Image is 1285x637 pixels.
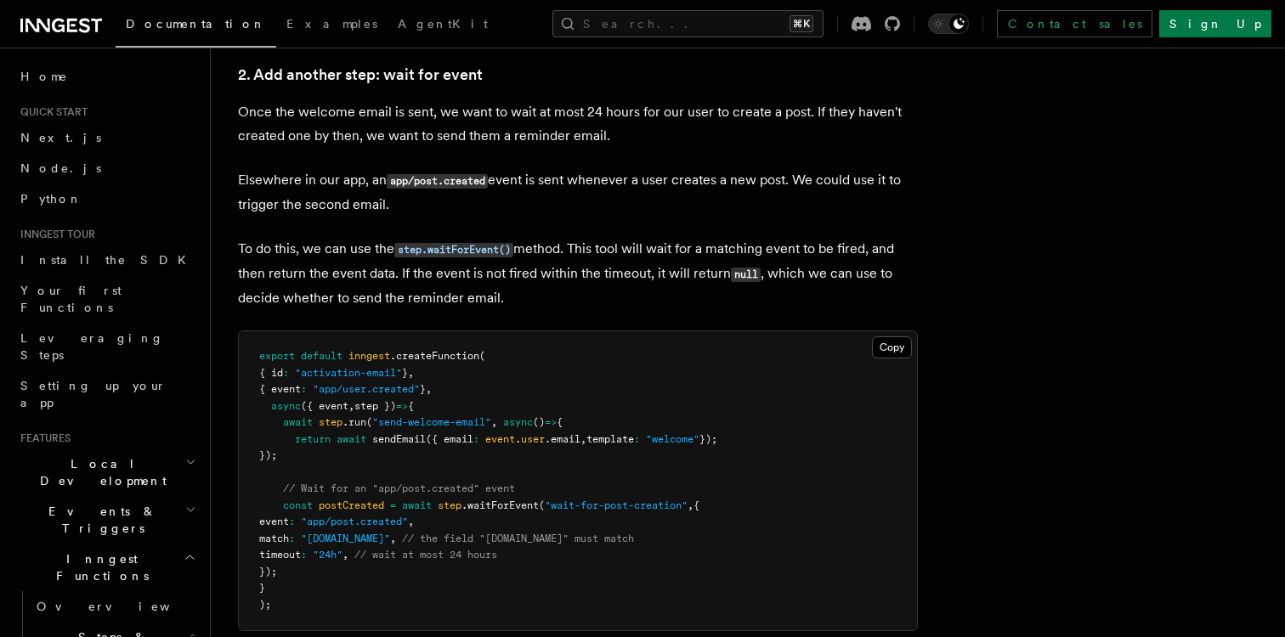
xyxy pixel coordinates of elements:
[928,14,969,34] button: Toggle dark mode
[14,455,185,489] span: Local Development
[301,383,307,395] span: :
[259,350,295,362] span: export
[420,383,426,395] span: }
[283,367,289,379] span: :
[259,582,265,594] span: }
[14,370,200,418] a: Setting up your app
[301,533,390,544] span: "[DOMAIN_NAME]"
[14,275,200,323] a: Your first Functions
[586,433,634,445] span: template
[688,499,693,511] span: ,
[301,549,307,561] span: :
[699,433,717,445] span: });
[259,449,277,461] span: });
[342,416,366,428] span: .run
[301,400,348,412] span: ({ event
[20,192,82,206] span: Python
[479,350,485,362] span: (
[366,416,372,428] span: (
[116,5,276,48] a: Documentation
[289,516,295,527] span: :
[271,400,301,412] span: async
[539,499,545,511] span: (
[295,367,402,379] span: "activation-email"
[402,499,432,511] span: await
[14,61,200,92] a: Home
[394,243,513,257] code: step.waitForEvent()
[515,433,521,445] span: .
[426,433,473,445] span: ({ email
[693,499,699,511] span: {
[37,600,212,613] span: Overview
[402,367,408,379] span: }
[238,237,918,310] p: To do this, we can use the method. This tool will wait for a matching event to be fired, and then...
[461,499,539,511] span: .waitForEvent
[283,416,313,428] span: await
[533,416,545,428] span: ()
[545,499,688,511] span: "wait-for-post-creation"
[259,367,283,379] span: { id
[790,15,813,32] kbd: ⌘K
[259,383,301,395] span: { event
[1159,10,1271,37] a: Sign Up
[372,416,491,428] span: "send-welcome-email"
[390,499,396,511] span: =
[14,105,88,119] span: Quick start
[348,400,354,412] span: ,
[259,599,271,611] span: );
[503,416,533,428] span: async
[426,383,432,395] span: ,
[354,549,497,561] span: // wait at most 24 hours
[634,433,640,445] span: :
[337,433,366,445] span: await
[20,131,101,144] span: Next.js
[276,5,388,46] a: Examples
[20,68,68,85] span: Home
[438,499,461,511] span: step
[372,433,426,445] span: sendEmail
[301,350,342,362] span: default
[295,433,331,445] span: return
[580,433,586,445] span: ,
[313,383,420,395] span: "app/user.created"
[20,253,196,267] span: Install the SDK
[485,433,515,445] span: event
[126,17,266,31] span: Documentation
[289,533,295,544] span: :
[552,10,824,37] button: Search...⌘K
[491,416,497,428] span: ,
[14,245,200,275] a: Install the SDK
[14,122,200,153] a: Next.js
[545,416,557,428] span: =>
[301,516,408,527] span: "app/post.created"
[30,591,200,622] a: Overview
[283,499,313,511] span: const
[997,10,1152,37] a: Contact sales
[387,174,488,189] code: app/post.created
[319,499,384,511] span: postCreated
[14,183,200,214] a: Python
[14,544,200,591] button: Inngest Functions
[557,416,563,428] span: {
[348,350,390,362] span: inngest
[319,416,342,428] span: step
[390,350,479,362] span: .createFunction
[20,379,167,409] span: Setting up your app
[473,433,479,445] span: :
[20,284,122,314] span: Your first Functions
[238,168,918,217] p: Elsewhere in our app, an event is sent whenever a user creates a new post. We could use it to tri...
[259,566,277,578] span: });
[20,331,164,362] span: Leveraging Steps
[14,496,200,544] button: Events & Triggers
[390,533,396,544] span: ,
[14,323,200,370] a: Leveraging Steps
[259,516,289,527] span: event
[20,161,101,175] span: Node.js
[354,400,396,412] span: step })
[14,228,95,241] span: Inngest tour
[342,549,348,561] span: ,
[238,63,483,87] a: 2. Add another step: wait for event
[521,433,545,445] span: user
[408,516,414,527] span: ,
[872,336,912,358] button: Copy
